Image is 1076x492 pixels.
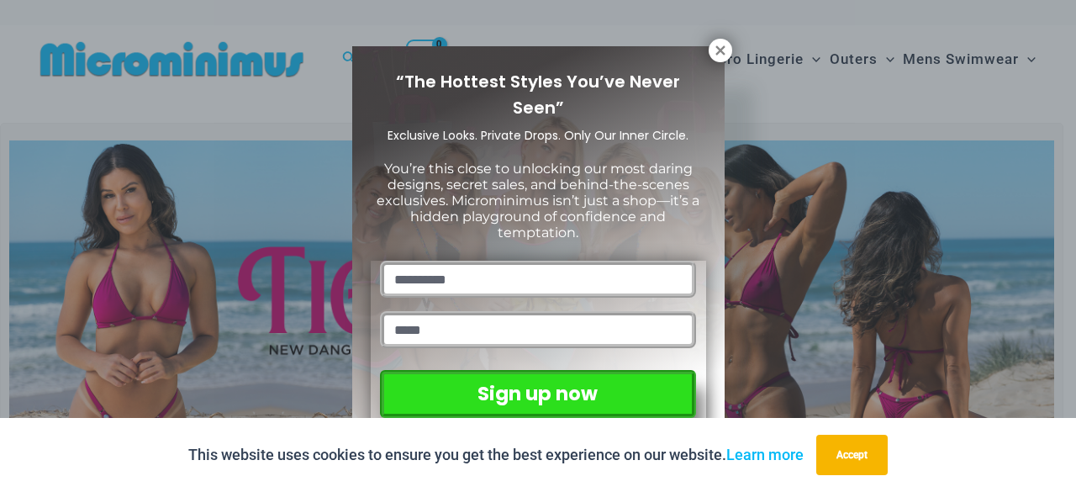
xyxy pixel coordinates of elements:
span: “The Hottest Styles You’ve Never Seen” [396,70,680,119]
button: Accept [816,435,888,475]
button: Close [709,39,732,62]
span: Exclusive Looks. Private Drops. Only Our Inner Circle. [388,127,688,144]
a: Learn more [726,446,804,463]
span: You’re this close to unlocking our most daring designs, secret sales, and behind-the-scenes exclu... [377,161,699,241]
p: This website uses cookies to ensure you get the best experience on our website. [188,442,804,468]
button: Sign up now [380,370,695,418]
